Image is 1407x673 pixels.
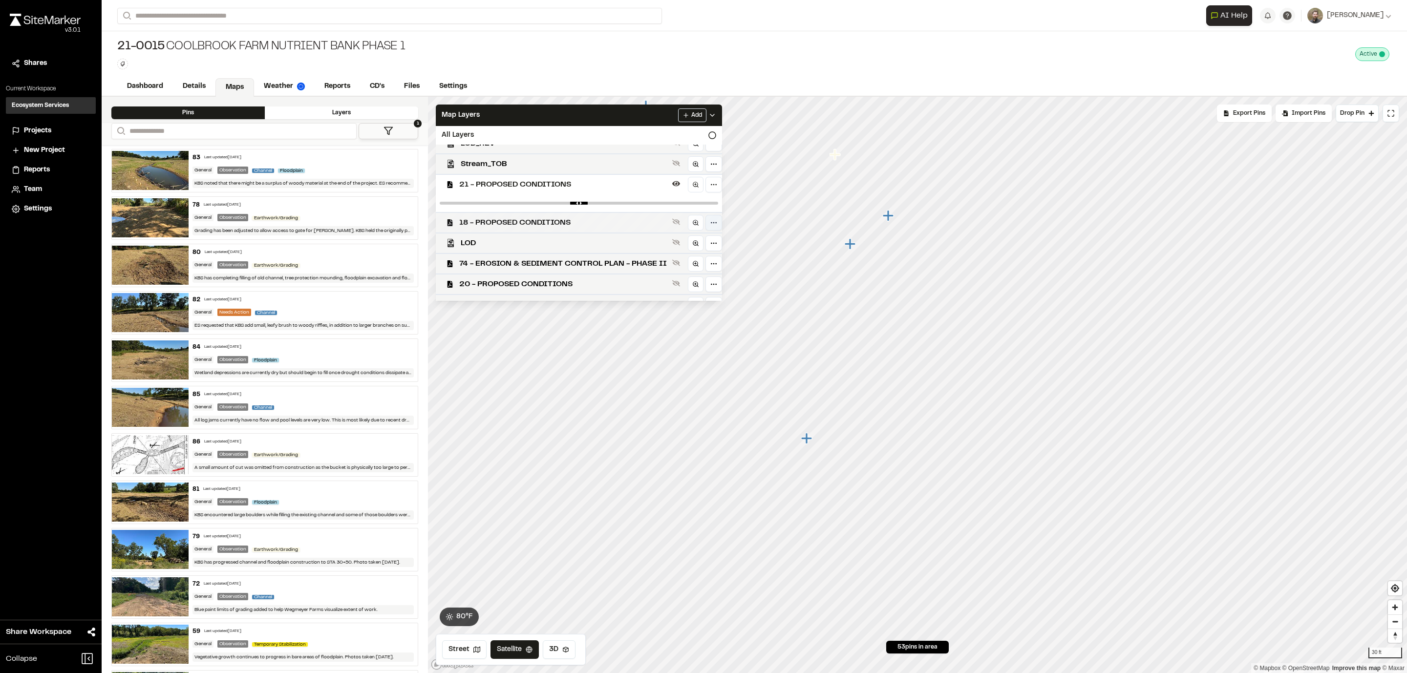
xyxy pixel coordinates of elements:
button: Open AI Assistant [1206,5,1252,26]
div: Map marker [830,148,842,161]
div: General [192,546,213,553]
div: Observation [217,498,248,505]
span: 80 ° F [456,611,473,622]
button: Hide layer [670,178,682,189]
span: Active [1360,50,1377,59]
div: Observation [217,640,248,648]
span: LOD [461,237,668,249]
div: General [192,451,213,458]
div: Map marker [801,432,814,445]
span: Import Pins [1292,109,1325,118]
a: New Project [12,145,90,156]
div: Observation [217,356,248,363]
a: Settings [12,204,90,214]
span: Earthwork/Grading [252,263,300,268]
span: Zoom in [1388,600,1402,614]
div: Observation [217,261,248,269]
a: Zoom to layer [688,276,703,292]
span: Earthwork/Grading [252,453,300,457]
div: 81 [192,485,199,494]
a: Zoom to layer [688,297,703,313]
span: Share Workspace [6,626,71,638]
div: Layers [265,106,418,119]
button: Reset bearing to north [1388,629,1402,643]
img: precipai.png [297,83,305,90]
div: Observation [217,403,248,411]
a: Map feedback [1332,665,1381,672]
button: Show layer [670,277,682,289]
span: 74 - EROSION & SEDIMENT CONTROL PLAN - PHASE II [459,258,668,270]
div: KBS has completing filling of old channel, tree protection mounding, floodplain excavation and fl... [192,273,414,283]
div: ES requested that KBS add small, leafy brush to woody riffles, in addition to larger branches on ... [192,321,414,330]
div: Last updated [DATE] [205,250,242,255]
div: Coolbrook Farm Nutrient Bank Phase 1 [117,39,405,55]
a: Zoom to layer [688,156,703,172]
span: 20 - PROPOSED CONDITIONS [459,278,668,290]
a: Details [173,77,215,96]
div: 83 [192,153,200,162]
img: rebrand.png [10,14,81,26]
div: Observation [217,451,248,458]
span: Add [691,111,702,120]
span: 53 pins in area [897,643,938,652]
img: file [112,198,189,237]
img: file [112,625,189,664]
div: Last updated [DATE] [204,534,241,540]
div: KBS has progressed channel and floodplain construction to STA 30+50. Photo taken [DATE]. [192,558,414,567]
span: Drop Pin [1340,109,1364,118]
span: 21 - PROPOSED CONDITIONS [459,179,668,190]
div: General [192,498,213,505]
div: Last updated [DATE] [204,581,241,587]
div: General [192,403,213,411]
span: Earthwork/Grading [252,547,300,552]
img: file [112,151,189,190]
span: This project is active and counting against your active project count. [1379,51,1385,57]
div: KBS encountered large boulders while filling the existing channel and some of those boulders were... [192,510,414,520]
button: Satellite [490,640,539,659]
div: Last updated [DATE] [204,202,241,208]
span: Shares [24,58,47,69]
div: 79 [192,532,200,541]
div: This project is active and counting against your active project count. [1355,47,1389,61]
img: file [112,577,189,616]
a: Reports [12,165,90,175]
div: General [192,214,213,221]
div: Last updated [DATE] [204,392,241,398]
div: Map marker [640,100,653,112]
div: Last updated [DATE] [204,155,241,161]
div: 59 [192,627,200,636]
div: No pins available to export [1217,105,1272,122]
a: OpenStreetMap [1282,665,1330,672]
img: file [112,435,189,474]
span: Stream_TOB [461,158,668,170]
div: Import Pins into your project [1276,105,1332,122]
div: Map marker [845,238,857,251]
button: Drop Pin [1336,105,1379,122]
button: Find my location [1388,581,1402,595]
div: 86 [192,438,200,446]
button: [PERSON_NAME] [1307,8,1391,23]
a: Zoom to layer [688,235,703,251]
span: 1 [414,120,422,127]
img: file [112,340,189,379]
div: 82 [192,295,200,304]
button: Street [442,640,487,659]
img: kml_black_icon64.png [447,160,455,168]
div: Last updated [DATE] [203,486,240,492]
div: Map marker [883,210,895,222]
div: Oh geez...please don't... [10,26,81,35]
div: 78 [192,201,200,210]
div: Grading has been adjusted to allow access to gate for [PERSON_NAME]. KBS held the originally prop... [192,226,414,235]
div: General [192,593,213,600]
img: file [112,246,189,285]
span: 23 - PROPOSED CONDITIONS [459,299,668,311]
span: Temporary Stabilization [252,642,308,647]
span: New Project [24,145,65,156]
a: Maxar [1382,665,1405,672]
button: Add [678,108,706,122]
div: Observation [217,214,248,221]
a: Team [12,184,90,195]
a: Zoom to layer [688,256,703,272]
